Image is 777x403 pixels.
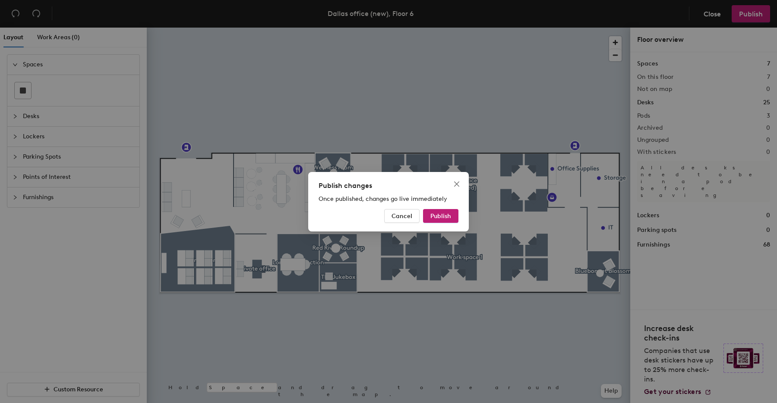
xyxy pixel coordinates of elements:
button: Close [450,177,464,191]
span: Once published, changes go live immediately [319,195,447,203]
button: Cancel [384,209,420,223]
span: Close [450,181,464,187]
div: Publish changes [319,181,458,191]
span: Publish [430,212,451,219]
button: Publish [423,209,458,223]
span: close [453,181,460,187]
span: Cancel [392,212,412,219]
